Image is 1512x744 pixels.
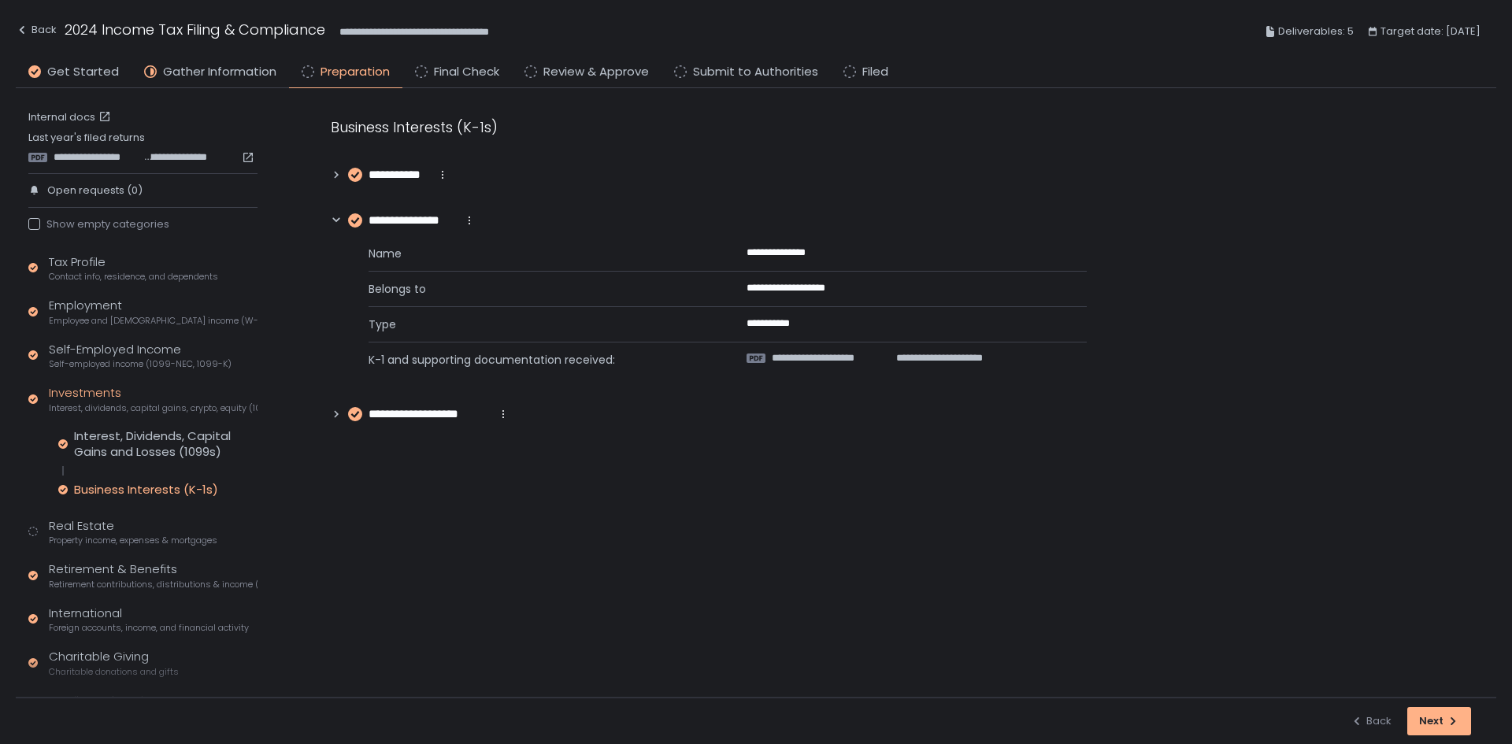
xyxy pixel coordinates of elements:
div: Interest, Dividends, Capital Gains and Losses (1099s) [74,428,258,460]
div: Employment [49,297,258,327]
div: Self-Employed Income [49,341,232,371]
div: Real Estate [49,517,217,547]
div: Back [1351,714,1392,728]
div: Last year's filed returns [28,131,258,164]
div: Next [1419,714,1459,728]
div: Business Interests (K-1s) [331,117,1087,138]
div: Retirement & Benefits [49,561,258,590]
span: Interest, dividends, capital gains, crypto, equity (1099s, K-1s) [49,402,258,414]
span: K-1 and supporting documentation received: [369,352,709,368]
div: Back [16,20,57,39]
a: Internal docs [28,110,114,124]
span: Type [369,316,709,332]
span: Filed [862,63,888,81]
div: Investments [49,384,258,414]
span: Deliverables: 5 [1278,22,1354,41]
button: Back [16,19,57,45]
h1: 2024 Income Tax Filing & Compliance [65,19,325,40]
div: Business Interests (K-1s) [74,482,218,498]
span: Retirement contributions, distributions & income (1099-R, 5498) [49,579,258,590]
span: Review & Approve [543,63,649,81]
span: Get Started [47,63,119,81]
button: Back [1351,707,1392,735]
div: Tax Profile [49,254,218,283]
span: Name [369,246,709,261]
div: Charitable Giving [49,648,179,678]
span: Charitable donations and gifts [49,666,179,678]
div: Family & Education [49,692,250,722]
span: Target date: [DATE] [1380,22,1480,41]
span: Self-employed income (1099-NEC, 1099-K) [49,358,232,370]
div: International [49,605,249,635]
span: Final Check [434,63,499,81]
span: Property income, expenses & mortgages [49,535,217,546]
span: Employee and [DEMOGRAPHIC_DATA] income (W-2s) [49,315,258,327]
span: Open requests (0) [47,183,143,198]
span: Belongs to [369,281,709,297]
span: Foreign accounts, income, and financial activity [49,622,249,634]
span: Contact info, residence, and dependents [49,271,218,283]
span: Preparation [321,63,390,81]
span: Submit to Authorities [693,63,818,81]
button: Next [1407,707,1471,735]
span: Gather Information [163,63,276,81]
